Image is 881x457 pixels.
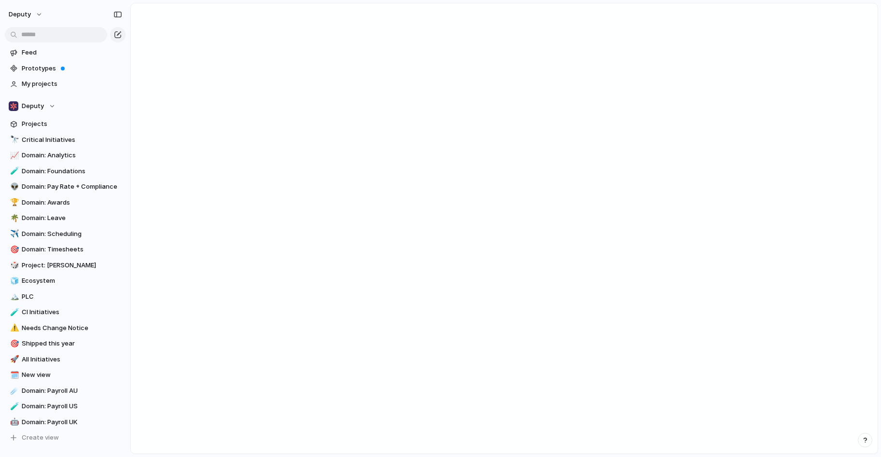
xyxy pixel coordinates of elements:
[10,150,17,161] div: 📈
[22,417,122,427] span: Domain: Payroll UK
[9,276,18,286] button: 🧊
[9,386,18,396] button: ☄️
[5,305,126,319] a: 🧪CI Initiatives
[5,415,126,429] a: 🤖Domain: Payroll UK
[9,292,18,302] button: 🏔️
[10,322,17,333] div: ⚠️
[10,228,17,239] div: ✈️
[5,430,126,445] button: Create view
[5,133,126,147] a: 🔭Critical Initiatives
[22,198,122,208] span: Domain: Awards
[22,135,122,145] span: Critical Initiatives
[5,258,126,273] a: 🎲Project: [PERSON_NAME]
[10,197,17,208] div: 🏆
[22,307,122,317] span: CI Initiatives
[22,339,122,348] span: Shipped this year
[22,79,122,89] span: My projects
[5,336,126,351] a: 🎯Shipped this year
[22,64,122,73] span: Prototypes
[5,384,126,398] a: ☄️Domain: Payroll AU
[5,352,126,367] a: 🚀All Initiatives
[5,274,126,288] a: 🧊Ecosystem
[10,354,17,365] div: 🚀
[22,292,122,302] span: PLC
[5,164,126,179] a: 🧪Domain: Foundations
[5,290,126,304] a: 🏔️PLC
[10,244,17,255] div: 🎯
[10,370,17,381] div: 🗓️
[9,339,18,348] button: 🎯
[22,386,122,396] span: Domain: Payroll AU
[22,166,122,176] span: Domain: Foundations
[22,433,59,443] span: Create view
[22,370,122,380] span: New view
[22,213,122,223] span: Domain: Leave
[5,227,126,241] div: ✈️Domain: Scheduling
[5,399,126,414] a: 🧪Domain: Payroll US
[22,261,122,270] span: Project: [PERSON_NAME]
[10,134,17,145] div: 🔭
[9,417,18,427] button: 🤖
[10,307,17,318] div: 🧪
[22,355,122,364] span: All Initiatives
[9,10,31,19] span: deputy
[9,355,18,364] button: 🚀
[22,182,122,192] span: Domain: Pay Rate + Compliance
[22,48,122,57] span: Feed
[22,323,122,333] span: Needs Change Notice
[9,198,18,208] button: 🏆
[9,323,18,333] button: ⚠️
[9,245,18,254] button: 🎯
[10,260,17,271] div: 🎲
[9,261,18,270] button: 🎲
[9,402,18,411] button: 🧪
[9,370,18,380] button: 🗓️
[5,242,126,257] a: 🎯Domain: Timesheets
[9,213,18,223] button: 🌴
[9,151,18,160] button: 📈
[10,181,17,193] div: 👽
[10,385,17,396] div: ☄️
[5,368,126,382] a: 🗓️New view
[22,402,122,411] span: Domain: Payroll US
[5,321,126,335] a: ⚠️Needs Change Notice
[9,166,18,176] button: 🧪
[10,213,17,224] div: 🌴
[22,119,122,129] span: Projects
[22,151,122,160] span: Domain: Analytics
[9,307,18,317] button: 🧪
[9,135,18,145] button: 🔭
[5,211,126,225] a: 🌴Domain: Leave
[5,195,126,210] a: 🏆Domain: Awards
[9,229,18,239] button: ✈️
[5,99,126,113] button: Deputy
[22,101,44,111] span: Deputy
[10,276,17,287] div: 🧊
[9,182,18,192] button: 👽
[5,180,126,194] a: 👽Domain: Pay Rate + Compliance
[22,276,122,286] span: Ecosystem
[22,229,122,239] span: Domain: Scheduling
[5,61,126,76] a: Prototypes
[10,291,17,302] div: 🏔️
[10,338,17,349] div: 🎯
[5,148,126,163] a: 📈Domain: Analytics
[10,166,17,177] div: 🧪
